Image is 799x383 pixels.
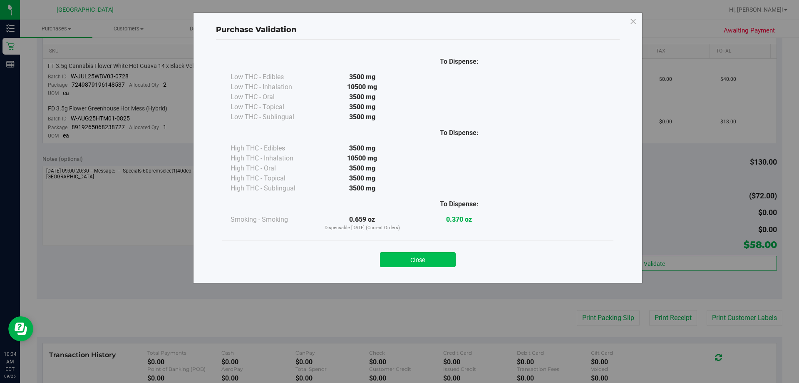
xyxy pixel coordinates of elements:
div: High THC - Inhalation [231,153,314,163]
div: High THC - Sublingual [231,183,314,193]
div: Low THC - Oral [231,92,314,102]
div: 3500 mg [314,102,411,112]
div: Low THC - Inhalation [231,82,314,92]
span: Purchase Validation [216,25,297,34]
div: 3500 mg [314,173,411,183]
div: 3500 mg [314,92,411,102]
div: High THC - Topical [231,173,314,183]
div: 10500 mg [314,82,411,92]
div: 3500 mg [314,163,411,173]
button: Close [380,252,456,267]
p: Dispensable [DATE] (Current Orders) [314,225,411,232]
div: Low THC - Edibles [231,72,314,82]
iframe: Resource center [8,316,33,341]
div: To Dispense: [411,128,508,138]
div: Low THC - Sublingual [231,112,314,122]
div: 3500 mg [314,112,411,122]
div: 3500 mg [314,143,411,153]
div: Smoking - Smoking [231,215,314,225]
div: 3500 mg [314,72,411,82]
div: High THC - Oral [231,163,314,173]
div: To Dispense: [411,199,508,209]
div: To Dispense: [411,57,508,67]
div: 3500 mg [314,183,411,193]
div: High THC - Edibles [231,143,314,153]
div: 10500 mg [314,153,411,163]
strong: 0.370 oz [446,215,472,223]
div: Low THC - Topical [231,102,314,112]
div: 0.659 oz [314,215,411,232]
